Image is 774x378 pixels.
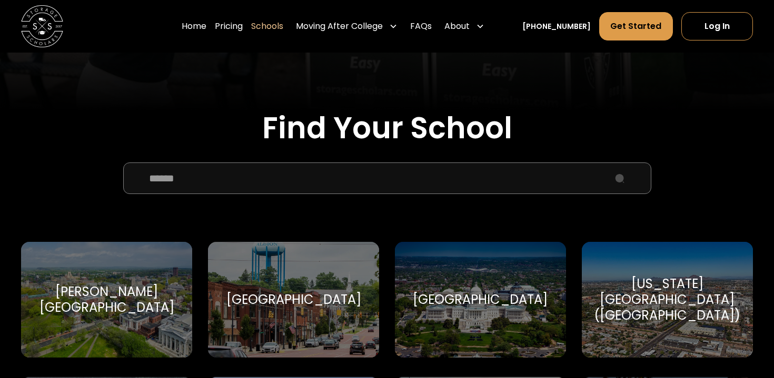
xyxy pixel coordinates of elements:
a: FAQs [410,12,432,41]
a: Go to selected school [395,242,566,358]
a: Pricing [215,12,243,41]
div: [GEOGRAPHIC_DATA] [413,292,548,308]
div: Moving After College [296,20,383,33]
a: [PHONE_NUMBER] [522,21,591,32]
div: About [444,20,470,33]
a: Home [182,12,206,41]
div: Moving After College [292,12,402,41]
a: Go to selected school [208,242,379,358]
a: Go to selected school [21,242,192,358]
a: Log In [681,12,753,40]
a: Go to selected school [582,242,753,358]
a: Get Started [599,12,672,40]
a: home [21,5,63,47]
a: Schools [251,12,283,41]
div: [US_STATE][GEOGRAPHIC_DATA] ([GEOGRAPHIC_DATA]) [594,276,740,323]
img: Storage Scholars main logo [21,5,63,47]
div: [PERSON_NAME][GEOGRAPHIC_DATA] [34,284,180,315]
div: [GEOGRAPHIC_DATA] [226,292,361,308]
div: About [440,12,489,41]
h2: Find Your School [21,110,753,146]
